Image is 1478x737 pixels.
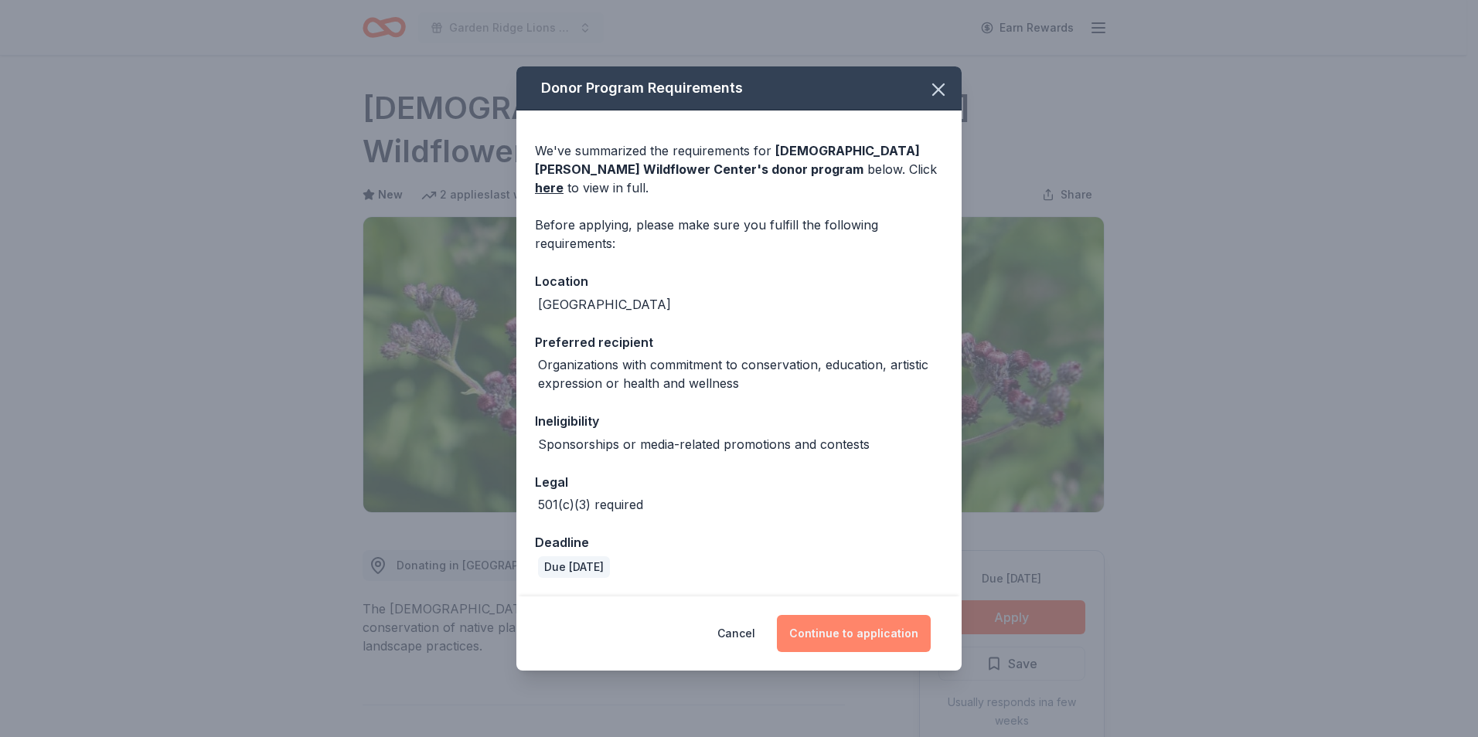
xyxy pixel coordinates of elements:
a: here [535,178,564,197]
div: Organizations with commitment to conservation, education, artistic expression or health and wellness [538,355,943,392]
div: Due [DATE] [538,556,610,578]
div: Before applying, please make sure you fulfill the following requirements: [535,216,943,253]
div: Sponsorships or media-related promotions and contests [538,435,870,453]
div: Ineligibility [535,411,943,431]
div: Donor Program Requirements [516,66,962,110]
div: [GEOGRAPHIC_DATA] [538,295,671,314]
button: Cancel [717,615,755,652]
div: Deadline [535,532,943,552]
div: Legal [535,472,943,492]
div: 501(c)(3) required [538,495,643,514]
div: Location [535,271,943,291]
div: We've summarized the requirements for below. Click to view in full. [535,141,943,197]
button: Continue to application [777,615,931,652]
div: Preferred recipient [535,332,943,352]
